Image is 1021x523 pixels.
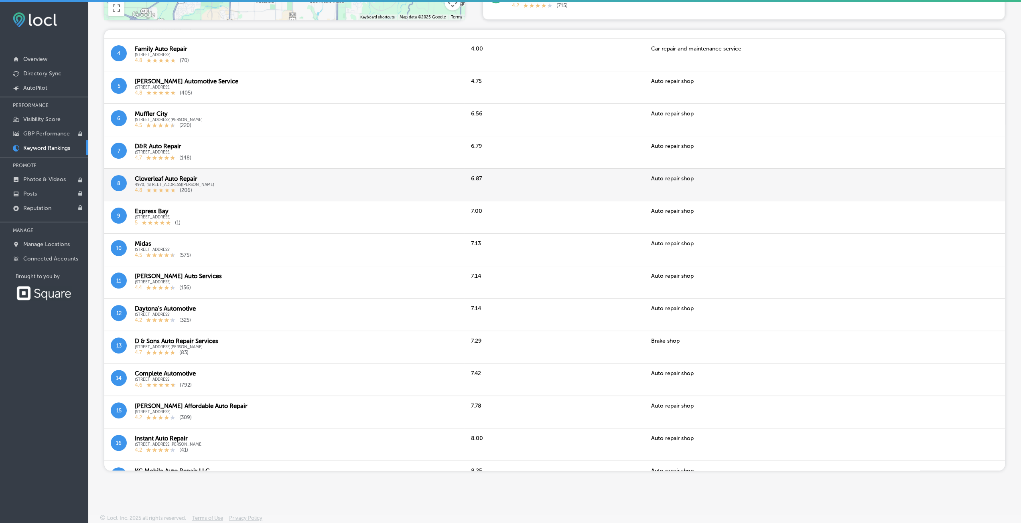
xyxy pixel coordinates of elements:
div: [STREET_ADDRESS][PERSON_NAME] [135,117,203,122]
button: 11 [111,273,127,289]
div: 4.75 [465,71,645,103]
p: 4.7 [135,155,142,162]
p: Reputation [23,205,51,212]
p: ( 792 ) [180,382,192,389]
div: [STREET_ADDRESS] [135,247,191,252]
img: Square [16,286,72,301]
div: 6.56 [465,103,645,136]
button: 6 [111,110,127,126]
div: Cloverleaf Auto Repair [135,175,214,182]
div: 4.8 Stars [146,57,176,65]
button: 9 [111,208,127,224]
div: 4.2 Stars [146,447,175,454]
p: Overview [23,56,47,63]
div: Complete Automotive [135,370,196,377]
p: 4.2 [135,414,142,422]
p: Connected Accounts [23,255,78,262]
div: Auto repair shop [645,298,1005,331]
p: ( 575 ) [179,252,191,259]
button: 4 [111,45,127,61]
div: [STREET_ADDRESS] [135,377,196,382]
div: Auto repair shop [645,103,1005,136]
p: 4.8 [135,57,142,65]
div: [STREET_ADDRESS] [135,53,189,57]
div: Muffler City [135,110,203,117]
div: [STREET_ADDRESS] [135,410,248,414]
div: Family Auto Repair [135,45,189,53]
p: ( 715 ) [556,2,568,10]
p: ( 83 ) [179,349,189,357]
p: 4.8 [135,90,142,97]
div: D & Sons Auto Repair Services [135,337,218,345]
p: Posts [23,190,37,197]
p: ( 41 ) [179,447,188,454]
div: Midas [135,240,191,247]
div: 4.7 Stars [146,349,175,357]
div: 4.00 [465,38,645,71]
p: Directory Sync [23,70,61,77]
p: 5 [135,220,138,227]
div: Auto repair shop [645,460,1005,493]
p: GBP Performance [23,130,70,137]
p: Brought to you by [16,273,88,279]
p: 4.6 [135,382,142,389]
div: 7.14 [465,266,645,298]
div: [PERSON_NAME] Affordable Auto Repair [135,402,248,410]
div: KC Mobile Auto Repair LLC [135,467,210,475]
p: ( 220 ) [179,122,191,129]
div: Auto repair shop [645,233,1005,266]
div: 4.8 Stars [146,90,176,97]
div: 4.2 Stars [523,1,552,10]
div: [STREET_ADDRESS] [135,312,196,317]
p: ( 206 ) [180,187,192,194]
p: ( 325 ) [179,317,191,324]
button: 15 [111,402,127,418]
div: 7.14 [465,298,645,331]
p: ( 405 ) [180,90,192,97]
div: 4.4 Stars [146,285,175,292]
div: Auto repair shop [645,201,1005,233]
p: 4.5 [135,122,142,129]
p: 4.5 [135,252,142,259]
div: 7.42 [465,363,645,396]
span: Map data ©2025 Google [400,15,446,20]
p: 4.7 [135,349,142,357]
p: AutoPilot [23,85,47,91]
div: 4.2 Stars [146,414,175,422]
div: Auto repair shop [645,71,1005,103]
p: 4.2 [512,2,519,10]
p: Keyword Rankings [23,145,70,151]
div: 7.78 [465,396,645,428]
div: [STREET_ADDRESS][PERSON_NAME] [135,442,203,447]
button: Keyboard shortcuts [360,14,395,20]
div: Auto repair shop [645,168,1005,201]
div: Daytona's Automotive [135,305,196,312]
div: 8.00 [465,428,645,460]
div: [STREET_ADDRESS][PERSON_NAME] [135,345,218,349]
p: 4.2 [135,447,142,454]
img: Google [130,10,157,20]
p: Photos & Videos [23,176,66,183]
div: Auto repair shop [645,396,1005,428]
button: 7 [111,143,127,159]
div: Auto repair shop [645,363,1005,396]
div: [STREET_ADDRESS] [135,85,238,90]
div: [STREET_ADDRESS] [135,150,191,155]
div: Brake shop [645,331,1005,363]
img: fda3e92497d09a02dc62c9cd864e3231.png [13,12,57,27]
p: ( 70 ) [180,57,189,65]
div: 4.5 Stars [146,252,175,259]
div: 6.79 [465,136,645,168]
button: 10 [111,240,127,256]
div: 7.13 [465,233,645,266]
div: Car repair and maintenance service [645,38,1005,71]
div: Instant Auto Repair [135,435,203,442]
div: Auto repair shop [645,428,1005,460]
p: 4.8 [135,187,142,194]
div: 4.5 Stars [146,122,175,129]
div: [PERSON_NAME] Auto Services [135,273,222,280]
div: 7.29 [465,331,645,363]
div: 4.2 Stars [146,317,175,324]
p: Manage Locations [23,241,70,248]
div: 6.87 [465,168,645,201]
